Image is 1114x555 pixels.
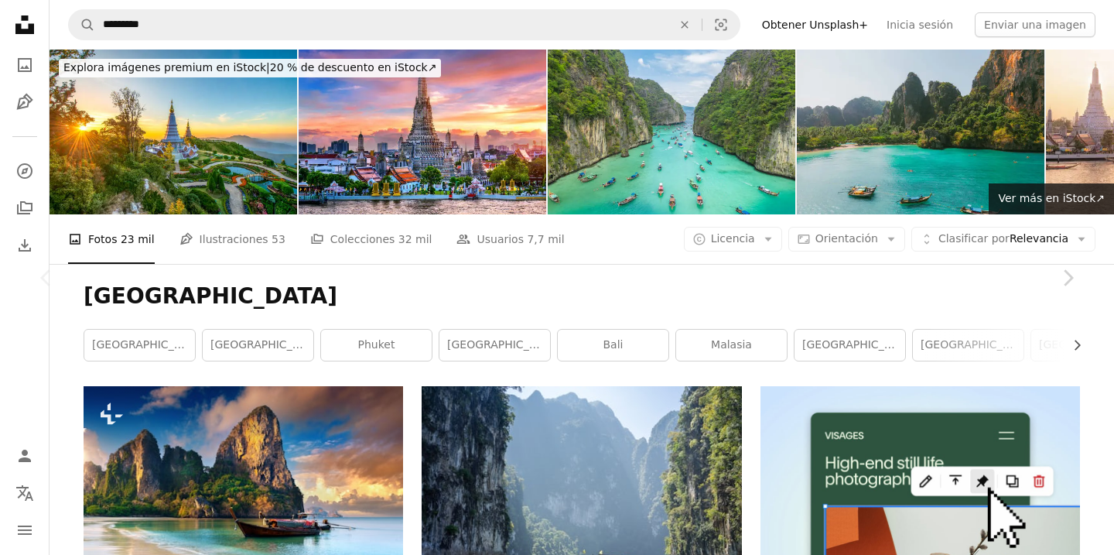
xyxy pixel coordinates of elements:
span: Orientación [815,232,878,245]
button: Buscar en Unsplash [69,10,95,39]
a: Iniciar sesión / Registrarse [9,440,40,471]
button: Licencia [684,227,782,252]
img: Aerial drone POV fly over tropical turquoise water Pileh Lagoon Krabi, Thailand. [548,50,795,214]
span: 53 [272,231,285,248]
a: Ver más en iStock↗ [989,183,1114,214]
button: Borrar [668,10,702,39]
a: Colecciones 32 mil [310,214,432,264]
a: [GEOGRAPHIC_DATA] [439,330,550,361]
a: Explora imágenes premium en iStock|20 % de descuento en iStock↗ [50,50,450,87]
button: Clasificar porRelevancia [911,227,1095,252]
button: Idioma [9,478,40,509]
a: Barco blanco entre montañas rocosas [422,485,741,499]
a: bali [558,330,668,361]
span: Explora imágenes premium en iStock | [63,61,270,74]
img: Landmark pagoda in doi Inthanon national park at Chiang mai, Thailand [50,50,297,214]
button: Búsqueda visual [702,10,740,39]
a: Inicia sesión [877,12,962,37]
span: Ver más en iStock ↗ [998,192,1105,204]
img: Vista aérea de kayak de mar cerca de la idílica playa [797,50,1044,214]
button: Orientación [788,227,905,252]
span: 7,7 mil [527,231,564,248]
img: Wat Arun Temple (Wat Arun Ratchawararam) at sunset, Bangkok in Thailand. [299,50,546,214]
form: Encuentra imágenes en todo el sitio [68,9,740,40]
a: Explorar [9,156,40,187]
a: Obtener Unsplash+ [753,12,877,37]
a: Playa de Railay al amanecer en Krabi, Tailandia. [84,485,403,499]
span: Clasificar por [938,232,1010,245]
span: 32 mil [398,231,432,248]
h1: [GEOGRAPHIC_DATA] [84,283,1080,310]
span: 20 % de descuento en iStock ↗ [63,61,436,74]
a: [GEOGRAPHIC_DATA] [203,330,313,361]
a: Usuarios 7,7 mil [456,214,564,264]
span: Licencia [711,232,755,245]
span: Relevancia [938,231,1068,247]
a: Siguiente [1021,204,1114,352]
a: Malasia [676,330,787,361]
button: Menú [9,515,40,546]
a: [GEOGRAPHIC_DATA] [913,330,1023,361]
a: Fotos [9,50,40,81]
a: Ilustraciones [9,87,40,118]
a: Ilustraciones 53 [179,214,285,264]
a: [GEOGRAPHIC_DATA] [84,330,195,361]
a: [GEOGRAPHIC_DATA] [794,330,905,361]
a: Colecciones [9,193,40,224]
button: Enviar una imagen [975,12,1095,37]
a: phuket [321,330,432,361]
